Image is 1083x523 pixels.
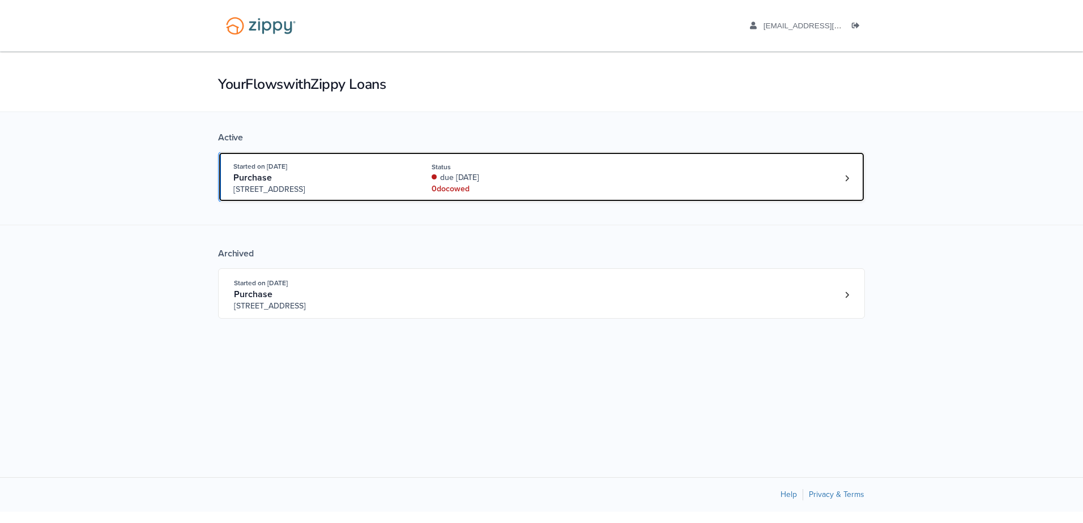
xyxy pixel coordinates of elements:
[219,11,303,40] img: Logo
[233,184,406,195] span: [STREET_ADDRESS]
[432,183,583,195] div: 0 doc owed
[432,162,583,172] div: Status
[234,301,407,312] span: [STREET_ADDRESS]
[234,289,272,300] span: Purchase
[764,22,956,30] span: sade.hatten@yahoo.com
[781,490,797,499] a: Help
[750,22,956,33] a: edit profile
[218,268,865,319] a: Open loan 4082662
[432,172,583,183] div: due [DATE]
[218,152,865,202] a: Open loan 4229803
[809,490,864,499] a: Privacy & Terms
[852,22,864,33] a: Log out
[218,75,865,94] h1: Your Flows with Zippy Loans
[838,170,855,187] a: Loan number 4229803
[838,286,855,303] a: Loan number 4082662
[233,162,287,170] span: Started on [DATE]
[234,279,288,287] span: Started on [DATE]
[218,248,865,259] div: Archived
[233,172,272,183] span: Purchase
[218,132,865,143] div: Active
